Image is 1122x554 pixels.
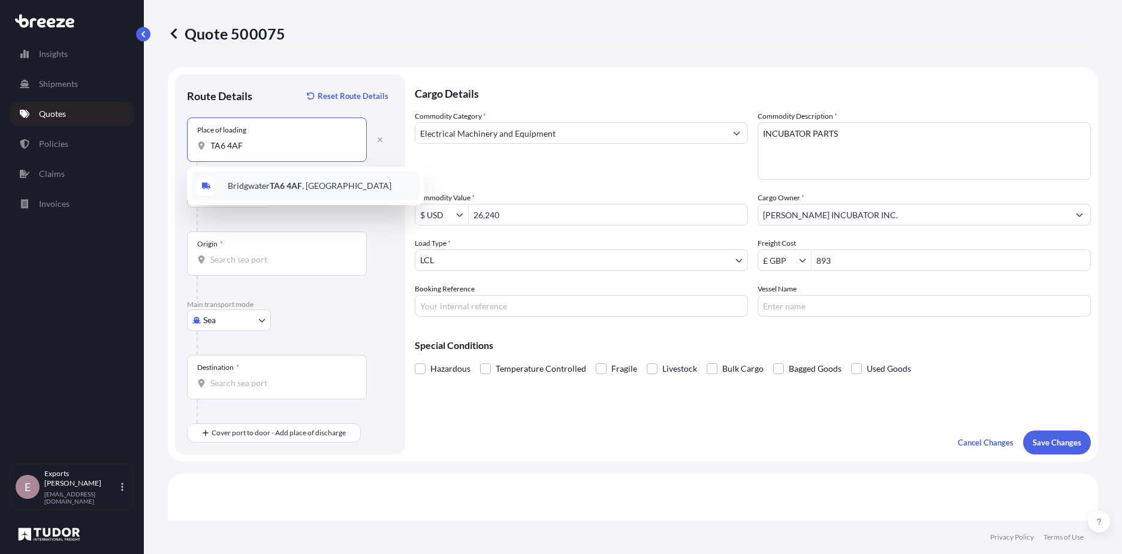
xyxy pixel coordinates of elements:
input: Type amount [469,204,747,225]
label: Vessel Name [758,283,797,295]
button: Show suggestions [456,209,468,221]
input: Enter name [758,295,1091,317]
button: Show suggestions [726,122,747,144]
div: Show suggestions [187,167,424,205]
span: Bulk Cargo [722,360,764,378]
span: Load Type [415,237,451,249]
label: Cargo Owner [758,192,804,204]
p: Exports [PERSON_NAME] [44,469,119,488]
input: Full name [758,204,1069,225]
p: Shipments [39,78,78,90]
span: E [25,481,31,493]
span: Bagged Goods [789,360,841,378]
span: LCL [420,254,434,266]
span: Used Goods [867,360,911,378]
span: Fragile [611,360,637,378]
input: Your internal reference [415,295,748,317]
p: Cancel Changes [958,436,1014,448]
p: Invoices [39,198,70,210]
span: Temperature Controlled [496,360,586,378]
input: Commodity Value [415,204,456,225]
span: Bridgwater , [GEOGRAPHIC_DATA] [228,180,391,192]
label: Freight Cost [758,237,796,249]
p: Special Conditions [415,341,1091,350]
button: Show suggestions [799,254,811,266]
p: Reset Route Details [318,90,388,102]
label: Commodity Value [415,192,475,204]
label: Commodity Description [758,110,837,122]
p: Privacy Policy [990,532,1034,542]
p: Main transport mode [187,300,393,309]
p: Quote 500075 [168,24,285,43]
span: Sea [203,314,216,326]
p: Terms of Use [1043,532,1084,542]
input: Origin [210,254,352,266]
input: Place of loading [210,140,352,152]
label: Commodity Category [415,110,486,122]
div: Destination [197,363,239,372]
div: Place of loading [197,125,246,135]
input: Select a commodity type [415,122,726,144]
p: Insights [39,48,68,60]
img: organization-logo [15,525,83,544]
p: Quotes [39,108,66,120]
input: Freight Cost [758,249,799,271]
span: Hazardous [430,360,470,378]
b: TA6 4AF [270,180,302,191]
label: Booking Reference [415,283,475,295]
p: Policies [39,138,68,150]
span: Cover port to door - Add place of discharge [212,427,346,439]
span: Livestock [662,360,697,378]
div: Origin [197,239,223,249]
input: Destination [210,377,352,389]
button: Select transport [187,309,271,331]
textarea: INCUBATOR PARTS [758,122,1091,180]
p: Claims [39,168,65,180]
button: Show suggestions [1069,204,1090,225]
p: Save Changes [1033,436,1081,448]
input: Enter amount [812,249,1090,271]
p: [EMAIL_ADDRESS][DOMAIN_NAME] [44,490,119,505]
p: Route Details [187,89,252,103]
p: Cargo Details [415,74,1091,110]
